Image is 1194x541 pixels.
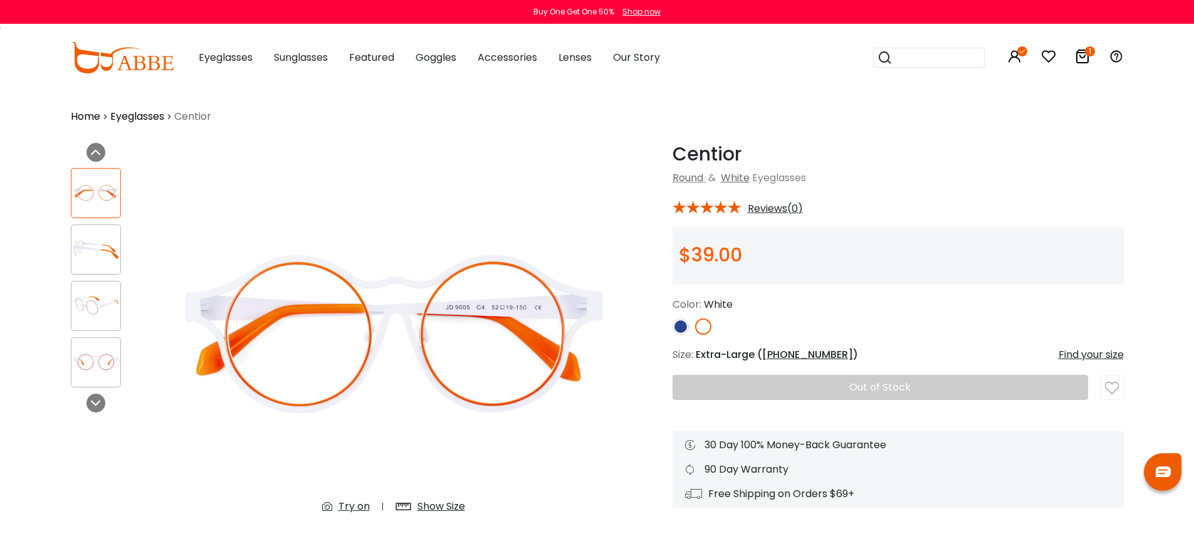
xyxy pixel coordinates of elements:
[1105,381,1119,395] img: like
[673,347,693,362] span: Size:
[752,171,806,185] span: Eyeglasses
[706,171,718,185] span: &
[685,438,1111,453] div: 30 Day 100% Money-Back Guarantee
[679,241,742,268] span: $39.00
[616,6,661,17] a: Shop now
[685,462,1111,477] div: 90 Day Warranty
[71,237,120,261] img: Centior White Metal Eyeglasses , NosePads Frames from ABBE Glasses
[71,293,120,318] img: Centior White Metal Eyeglasses , NosePads Frames from ABBE Glasses
[1085,46,1095,56] i: 1
[199,50,253,65] span: Eyeglasses
[110,109,164,124] a: Eyeglasses
[1059,347,1124,362] div: Find your size
[721,171,750,185] a: White
[71,350,120,374] img: Centior White Metal Eyeglasses , NosePads Frames from ABBE Glasses
[748,203,803,214] span: Reviews(0)
[417,499,465,514] div: Show Size
[71,42,174,73] img: abbeglasses.com
[696,347,858,362] span: Extra-Large ( )
[478,50,537,65] span: Accessories
[558,50,592,65] span: Lenses
[704,297,733,312] span: White
[1156,466,1171,477] img: chat
[71,109,100,124] a: Home
[762,347,853,362] span: [PHONE_NUMBER]
[673,171,703,185] a: Round
[1075,51,1090,66] a: 1
[673,375,1088,400] button: Out of Stock
[165,143,622,524] img: Centior White Metal Eyeglasses , NosePads Frames from ABBE Glasses
[685,486,1111,502] div: Free Shipping on Orders $69+
[174,109,211,124] span: Centior
[613,50,660,65] span: Our Story
[622,6,661,18] div: Shop now
[533,6,614,18] div: Buy One Get One 50%
[71,181,120,205] img: Centior White Metal Eyeglasses , NosePads Frames from ABBE Glasses
[416,50,456,65] span: Goggles
[673,143,1124,165] h1: Centior
[673,297,701,312] span: Color:
[338,499,370,514] div: Try on
[274,50,328,65] span: Sunglasses
[349,50,394,65] span: Featured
